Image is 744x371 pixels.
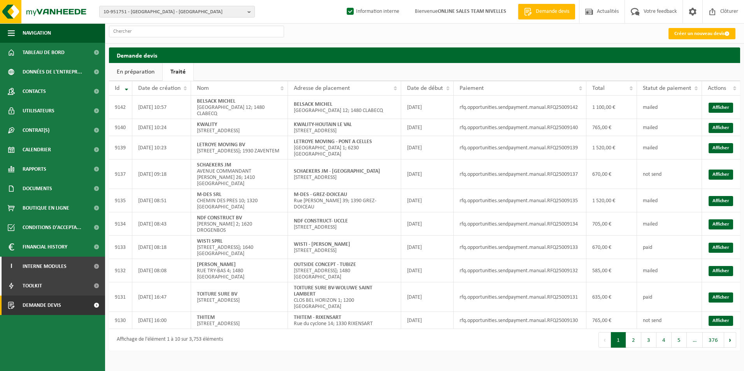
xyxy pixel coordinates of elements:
[109,259,132,282] td: 9132
[709,143,733,153] a: Afficher
[113,333,223,347] div: Affichage de l'élément 1 à 10 sur 3,753 éléments
[703,332,724,348] button: 376
[534,8,571,16] span: Demande devis
[23,237,67,257] span: Financial History
[23,218,81,237] span: Conditions d'accepta...
[115,85,119,91] span: Id
[23,121,49,140] span: Contrat(s)
[109,26,284,37] input: Chercher
[709,170,733,180] a: Afficher
[401,119,454,136] td: [DATE]
[197,192,221,198] strong: M-DES SRL
[288,259,401,282] td: [STREET_ADDRESS]; 1480 [GEOGRAPHIC_DATA]
[288,236,401,259] td: [STREET_ADDRESS]
[109,96,132,119] td: 9142
[407,85,443,91] span: Date de début
[109,63,162,81] a: En préparation
[518,4,575,19] a: Demande devis
[163,63,193,81] a: Traité
[643,105,658,110] span: mailed
[643,125,658,131] span: mailed
[288,189,401,212] td: Rue [PERSON_NAME] 39; 1390 GREZ-DOICEAU
[132,189,191,212] td: [DATE] 08:51
[23,198,69,218] span: Boutique en ligne
[288,136,401,159] td: [GEOGRAPHIC_DATA] 1; 6230 [GEOGRAPHIC_DATA]
[138,85,181,91] span: Date de création
[23,276,42,296] span: Toolkit
[288,282,401,312] td: CLOS BEL HORIZON 1; 1200 [GEOGRAPHIC_DATA]
[23,23,51,43] span: Navigation
[709,219,733,229] a: Afficher
[643,198,658,204] span: mailed
[586,189,637,212] td: 1 520,00 €
[401,159,454,189] td: [DATE]
[109,236,132,259] td: 9133
[191,259,288,282] td: RUE TRY-BAS 4; 1480 [GEOGRAPHIC_DATA]
[191,212,288,236] td: [PERSON_NAME] 2; 1620 DROGENBOS
[586,282,637,312] td: 635,00 €
[288,119,401,136] td: [STREET_ADDRESS]
[709,292,733,303] a: Afficher
[23,62,82,82] span: Données de l'entrepr...
[132,312,191,329] td: [DATE] 16:00
[592,85,605,91] span: Total
[288,96,401,119] td: [GEOGRAPHIC_DATA] 12; 1480 CLABECQ
[454,136,586,159] td: rfq.opportunities.sendpayment.manual.RFQ25009139
[454,236,586,259] td: rfq.opportunities.sendpayment.manual.RFQ25009133
[23,101,54,121] span: Utilisateurs
[191,282,288,312] td: [STREET_ADDRESS]
[197,262,236,268] strong: [PERSON_NAME]
[709,266,733,276] a: Afficher
[132,259,191,282] td: [DATE] 08:08
[460,85,484,91] span: Paiement
[454,312,586,329] td: rfq.opportunities.sendpayment.manual.RFQ25009130
[109,47,740,63] h2: Demande devis
[197,238,223,244] strong: WISTI SPRL
[643,221,658,227] span: mailed
[708,85,726,91] span: Actions
[288,159,401,189] td: [STREET_ADDRESS]
[454,259,586,282] td: rfq.opportunities.sendpayment.manual.RFQ25009132
[109,212,132,236] td: 9134
[132,96,191,119] td: [DATE] 10:57
[438,9,506,14] strong: ONLINE SALES TEAM NIVELLES
[191,119,288,136] td: [STREET_ADDRESS]
[586,136,637,159] td: 1 520,00 €
[8,257,15,276] span: I
[294,101,332,107] strong: BELSACK MICHEL
[643,268,658,274] span: mailed
[197,142,245,148] strong: LETROYE MOVING BV
[669,28,735,39] a: Créer un nouveau devis
[401,259,454,282] td: [DATE]
[709,103,733,113] a: Afficher
[191,96,288,119] td: [GEOGRAPHIC_DATA] 12; 1480 CLABECQ
[294,168,380,174] strong: SCHAEKERS JM - [GEOGRAPHIC_DATA]
[454,189,586,212] td: rfq.opportunities.sendpayment.manual.RFQ25009135
[641,332,656,348] button: 3
[626,332,641,348] button: 2
[709,123,733,133] a: Afficher
[586,96,637,119] td: 1 100,00 €
[23,43,65,62] span: Tableau de bord
[109,189,132,212] td: 9135
[197,291,237,297] strong: TOITURE SURE BV
[288,312,401,329] td: Rue du cyclone 14; 1330 RIXENSART
[672,332,687,348] button: 5
[132,159,191,189] td: [DATE] 09:18
[99,6,255,17] button: 10-951751 - [GEOGRAPHIC_DATA] - [GEOGRAPHIC_DATA]
[197,215,242,221] strong: NDF CONSTRUCT BV
[104,6,244,18] span: 10-951751 - [GEOGRAPHIC_DATA] - [GEOGRAPHIC_DATA]
[109,136,132,159] td: 9139
[197,85,209,91] span: Nom
[401,312,454,329] td: [DATE]
[132,282,191,312] td: [DATE] 16:47
[611,332,626,348] button: 1
[23,296,61,315] span: Demande devis
[23,159,46,179] span: Rapports
[294,315,341,320] strong: THITEM - RIXENSART
[586,119,637,136] td: 765,00 €
[643,85,691,91] span: Statut de paiement
[23,82,46,101] span: Contacts
[288,212,401,236] td: [STREET_ADDRESS]
[294,262,356,268] strong: OUTSIDE CONCEPT - TUBIZE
